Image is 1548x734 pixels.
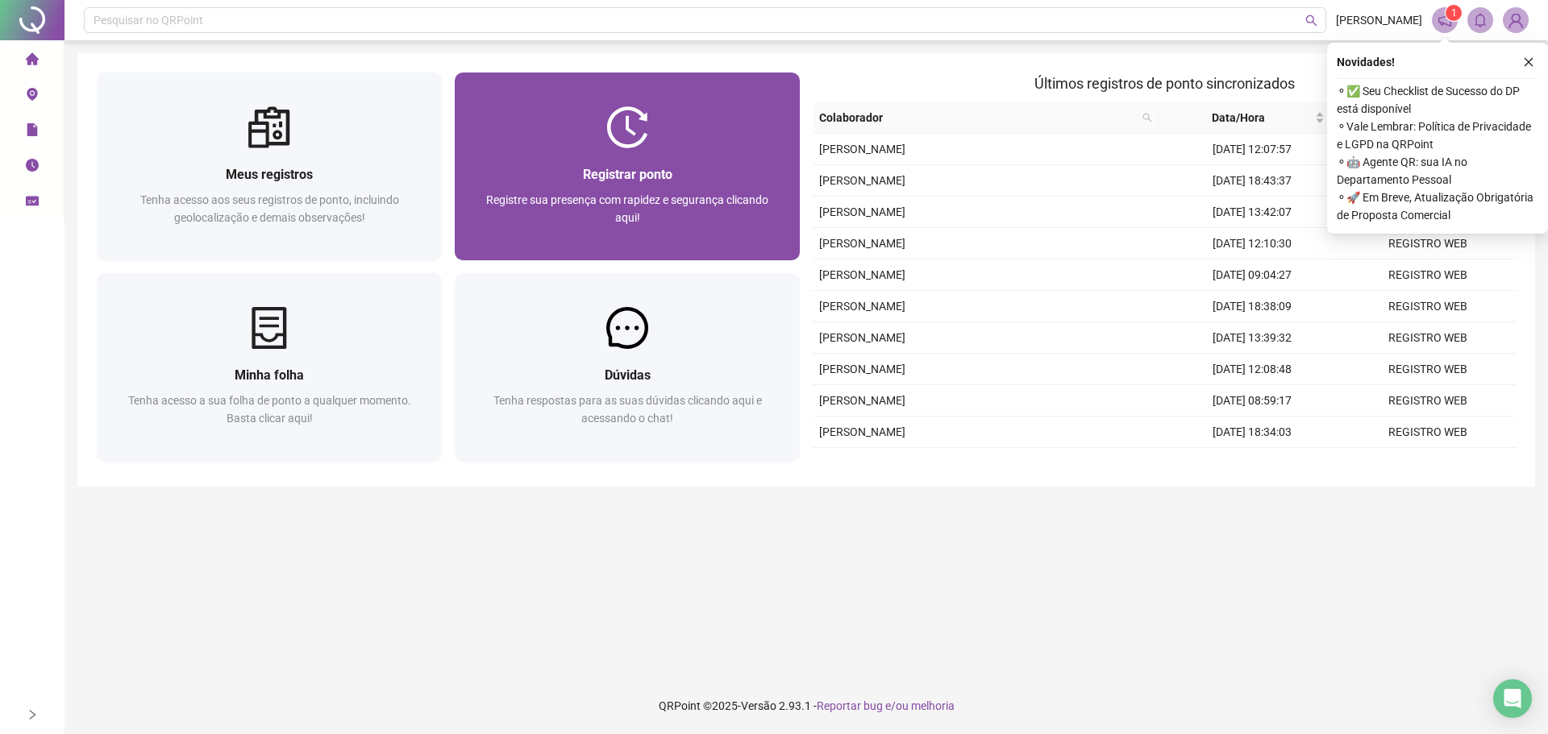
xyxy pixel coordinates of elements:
span: [PERSON_NAME] [819,205,905,218]
span: [PERSON_NAME] [819,174,905,187]
td: [DATE] 12:07:57 [1164,134,1340,165]
td: [DATE] 12:10:30 [1164,228,1340,259]
span: clock-circle [26,151,39,184]
span: search [1305,15,1317,27]
sup: 1 [1446,5,1462,21]
span: Registrar ponto [583,167,672,182]
span: Novidades ! [1337,53,1395,71]
span: Tenha acesso a sua folha de ponto a qualquer momento. Basta clicar aqui! [128,394,411,425]
td: REGISTRO WEB [1340,448,1516,479]
span: close [1523,56,1534,68]
span: [PERSON_NAME] [819,237,905,250]
span: Últimos registros de ponto sincronizados [1034,75,1295,92]
td: REGISTRO WEB [1340,259,1516,291]
td: [DATE] 13:42:07 [1164,197,1340,228]
a: Registrar pontoRegistre sua presença com rapidez e segurança clicando aqui! [455,73,800,260]
span: search [1139,106,1155,130]
td: [DATE] 08:59:17 [1164,385,1340,417]
td: [DATE] 09:04:27 [1164,259,1340,291]
td: [DATE] 13:34:52 [1164,448,1340,479]
span: bell [1473,13,1488,27]
td: [DATE] 18:38:09 [1164,291,1340,322]
span: ⚬ 🤖 Agente QR: sua IA no Departamento Pessoal [1337,153,1538,189]
span: [PERSON_NAME] [819,363,905,375]
td: REGISTRO WEB [1340,417,1516,448]
span: Meus registros [226,167,313,182]
span: [PERSON_NAME] [819,300,905,313]
a: Meus registrosTenha acesso aos seus registros de ponto, incluindo geolocalização e demais observa... [97,73,442,260]
span: file [26,116,39,148]
span: ⚬ ✅ Seu Checklist de Sucesso do DP está disponível [1337,82,1538,118]
span: [PERSON_NAME] [819,425,905,438]
span: ⚬ 🚀 Em Breve, Atualização Obrigatória de Proposta Comercial [1337,189,1538,224]
td: REGISTRO WEB [1340,322,1516,354]
img: 86158 [1504,8,1528,32]
span: Registre sua presença com rapidez e segurança clicando aqui! [486,193,768,224]
span: Dúvidas [605,367,651,383]
span: Tenha respostas para as suas dúvidas clicando aqui e acessando o chat! [493,394,762,425]
td: REGISTRO WEB [1340,291,1516,322]
span: [PERSON_NAME] [819,268,905,281]
span: environment [26,81,39,113]
span: Tenha acesso aos seus registros de ponto, incluindo geolocalização e demais observações! [140,193,399,224]
span: search [1142,113,1152,122]
span: home [26,45,39,77]
span: Minha folha [235,367,304,383]
td: [DATE] 18:34:03 [1164,417,1340,448]
a: Minha folhaTenha acesso a sua folha de ponto a qualquer momento. Basta clicar aqui! [97,273,442,461]
td: [DATE] 12:08:48 [1164,354,1340,385]
td: REGISTRO WEB [1340,354,1516,385]
span: Data/Hora [1165,109,1312,126]
th: Data/Hora [1159,102,1331,134]
span: [PERSON_NAME] [819,331,905,344]
footer: QRPoint © 2025 - 2.93.1 - [64,678,1548,734]
span: right [27,709,38,720]
span: schedule [26,187,39,219]
span: ⚬ Vale Lembrar: Política de Privacidade e LGPD na QRPoint [1337,118,1538,153]
td: REGISTRO WEB [1340,228,1516,259]
span: Colaborador [819,109,1136,126]
td: [DATE] 13:39:32 [1164,322,1340,354]
td: [DATE] 18:43:37 [1164,165,1340,197]
a: DúvidasTenha respostas para as suas dúvidas clicando aqui e acessando o chat! [455,273,800,461]
span: [PERSON_NAME] [1336,11,1422,29]
span: [PERSON_NAME] [819,143,905,156]
span: Reportar bug e/ou melhoria [817,699,955,712]
td: REGISTRO WEB [1340,385,1516,417]
div: Open Intercom Messenger [1493,679,1532,718]
span: Versão [741,699,776,712]
span: 1 [1451,7,1457,19]
span: [PERSON_NAME] [819,394,905,407]
span: notification [1438,13,1452,27]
